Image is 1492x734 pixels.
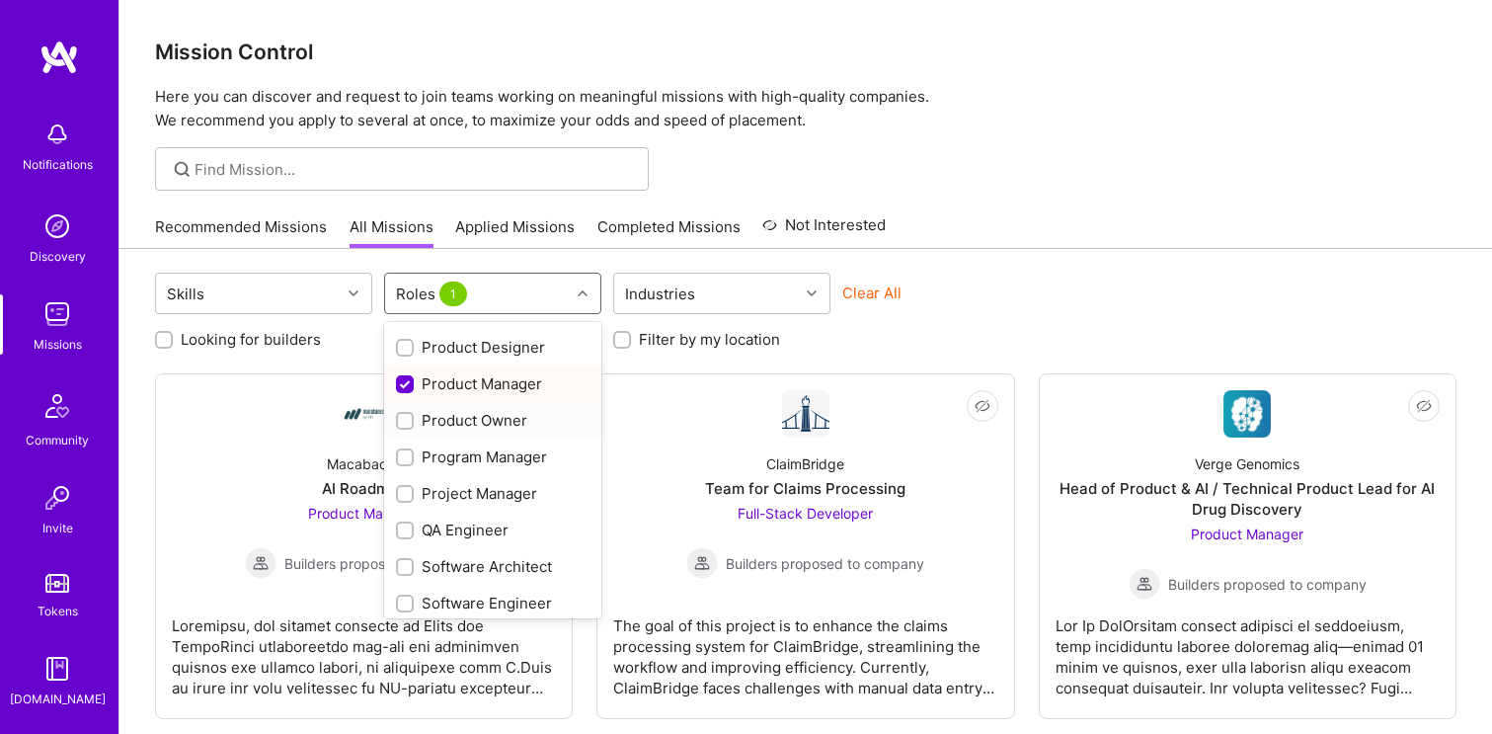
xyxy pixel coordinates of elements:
[807,288,817,298] i: icon Chevron
[1416,398,1432,414] i: icon EyeClosed
[1056,600,1440,698] div: Lor Ip DolOrsitam consect adipisci el seddoeiusm, temp incididuntu laboree doloremag aliq—enimad ...
[45,574,69,593] img: tokens
[766,453,844,474] div: ClaimBridge
[38,206,77,246] img: discovery
[245,547,276,579] img: Builders proposed to company
[396,483,589,504] div: Project Manager
[396,337,589,358] div: Product Designer
[26,430,89,450] div: Community
[613,600,997,698] div: The goal of this project is to enhance the claims processing system for ClaimBridge, streamlining...
[1223,390,1271,438] img: Company Logo
[172,600,556,698] div: Loremipsu, dol sitamet consecte ad Elits doe TempoRinci utlaboreetdo mag-ali eni adminimven quisn...
[10,689,106,709] div: [DOMAIN_NAME]
[181,329,321,350] label: Looking for builders
[762,213,886,249] a: Not Interested
[455,216,575,249] a: Applied Missions
[396,373,589,394] div: Product Manager
[341,390,388,438] img: Company Logo
[38,478,77,518] img: Invite
[396,593,589,613] div: Software Engineer
[705,478,905,499] div: Team for Claims Processing
[639,329,780,350] label: Filter by my location
[23,154,93,175] div: Notifications
[155,216,327,249] a: Recommended Missions
[1056,390,1440,702] a: Company LogoVerge GenomicsHead of Product & AI / Technical Product Lead for AI Drug DiscoveryProd...
[38,294,77,334] img: teamwork
[284,553,483,574] span: Builders proposed to company
[350,216,433,249] a: All Missions
[782,390,829,438] img: Company Logo
[726,553,924,574] span: Builders proposed to company
[162,280,209,308] div: Skills
[1191,526,1303,542] span: Product Manager
[613,390,997,702] a: Company LogoClaimBridgeTeam for Claims ProcessingFull-Stack Developer Builders proposed to compan...
[842,283,902,303] button: Clear All
[34,382,81,430] img: Community
[1195,453,1299,474] div: Verge Genomics
[975,398,990,414] i: icon EyeClosed
[738,505,873,522] span: Full-Stack Developer
[1129,568,1160,600] img: Builders proposed to company
[172,390,556,702] a: Company LogoMacabacusAI RoadmapProduct Manager Builders proposed to companyBuilders proposed to c...
[1056,478,1440,520] div: Head of Product & AI / Technical Product Lead for AI Drug Discovery
[155,40,1456,64] h3: Mission Control
[38,649,77,689] img: guide book
[396,556,589,577] div: Software Architect
[439,282,467,306] span: 1
[39,40,79,75] img: logo
[396,410,589,431] div: Product Owner
[308,505,421,522] span: Product Manager
[42,518,73,538] div: Invite
[327,453,402,474] div: Macabacus
[391,280,476,308] div: Roles
[396,520,589,540] div: QA Engineer
[195,159,634,180] input: Find Mission...
[34,334,82,355] div: Missions
[349,288,358,298] i: icon Chevron
[30,246,86,267] div: Discovery
[38,115,77,154] img: bell
[597,216,741,249] a: Completed Missions
[396,447,589,467] div: Program Manager
[155,85,1456,132] p: Here you can discover and request to join teams working on meaningful missions with high-quality ...
[620,280,700,308] div: Industries
[38,601,78,621] div: Tokens
[1168,574,1367,595] span: Builders proposed to company
[578,288,588,298] i: icon Chevron
[322,478,407,499] div: AI Roadmap
[686,547,718,579] img: Builders proposed to company
[171,158,194,181] i: icon SearchGrey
